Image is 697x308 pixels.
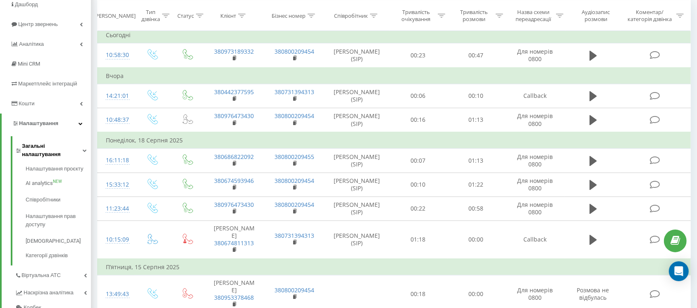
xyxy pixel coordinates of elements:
a: Віртуальна АТС [15,265,91,283]
div: Статус [177,12,194,19]
div: Коментар/категорія дзвінка [626,9,674,23]
td: 00:23 [389,43,447,68]
td: П’ятниця, 15 Серпня 2025 [98,259,691,275]
div: 10:58:30 [106,47,126,63]
td: Сьогодні [98,27,691,43]
span: Маркетплейс інтеграцій [18,81,77,87]
td: 00:10 [389,173,447,197]
td: [PERSON_NAME] (SIP) [325,197,389,220]
div: Співробітник [334,12,368,19]
div: Тривалість розмови [455,9,494,23]
div: 10:48:37 [106,112,126,128]
span: Наскрізна аналітика [24,289,74,297]
span: Розмова не відбулась [577,286,609,301]
td: Для номерів 0800 [505,43,566,68]
td: 00:07 [389,149,447,173]
span: Аналiтика [19,41,44,47]
div: 16:11:18 [106,152,126,168]
a: 380800209454 [275,177,314,185]
td: [PERSON_NAME] (SIP) [325,108,389,132]
span: Mini CRM [18,61,40,67]
a: 380953378468 [214,294,254,301]
td: Для номерів 0800 [505,173,566,197]
td: Вчора [98,68,691,84]
td: 00:10 [447,84,505,108]
a: Категорії дзвінків [26,249,91,260]
div: Клієнт [220,12,236,19]
td: Callback [505,84,566,108]
span: Кошти [19,100,34,107]
div: 13:49:43 [106,286,126,302]
a: AI analyticsNEW [26,175,91,192]
div: 10:15:09 [106,232,126,248]
a: Наскрізна аналітика [15,283,91,300]
td: 00:58 [447,197,505,220]
a: Налаштування прав доступу [26,208,91,233]
div: Open Intercom Messenger [669,261,689,281]
td: 00:16 [389,108,447,132]
div: [PERSON_NAME] [94,12,136,19]
a: 380976473430 [214,201,254,208]
a: 380800209455 [275,153,314,161]
a: 380731394313 [275,232,314,239]
a: Загальні налаштування [15,136,91,162]
a: Налаштування [2,114,91,133]
span: Загальні налаштування [22,142,83,159]
span: Віртуальна АТС [21,271,61,280]
td: 00:22 [389,197,447,220]
div: Аудіозапис розмови [573,9,619,23]
div: 11:23:44 [106,201,126,217]
div: Бізнес номер [272,12,306,19]
span: [DEMOGRAPHIC_DATA] [26,237,81,245]
span: Співробітники [26,196,60,204]
a: Налаштування проєкту [26,165,91,175]
td: Для номерів 0800 [505,197,566,220]
a: 380674811313 [214,239,254,247]
a: 380686822092 [214,153,254,161]
a: [DEMOGRAPHIC_DATA] [26,233,91,249]
td: Callback [505,220,566,258]
td: 00:06 [389,84,447,108]
td: Для номерів 0800 [505,149,566,173]
a: 380800209454 [275,201,314,208]
a: Співробітники [26,192,91,208]
td: 00:00 [447,220,505,258]
td: [PERSON_NAME] [204,220,264,258]
td: [PERSON_NAME] (SIP) [325,43,389,68]
td: Для номерів 0800 [505,108,566,132]
td: [PERSON_NAME] (SIP) [325,220,389,258]
a: 380976473430 [214,112,254,120]
td: Понеділок, 18 Серпня 2025 [98,132,691,149]
div: Назва схеми переадресації [513,9,554,23]
td: 00:47 [447,43,505,68]
span: Налаштування [19,120,58,126]
div: Тип дзвінка [141,9,160,23]
div: Тривалість очікування [397,9,436,23]
span: Центр звернень [18,21,58,27]
td: 01:13 [447,149,505,173]
a: 380800209454 [275,112,314,120]
span: Категорії дзвінків [26,251,68,260]
a: 380442377595 [214,88,254,96]
td: 01:13 [447,108,505,132]
td: [PERSON_NAME] (SIP) [325,149,389,173]
span: AI analytics [26,179,53,187]
a: 380800209454 [275,286,314,294]
span: Дашборд [15,1,38,7]
a: 380973189332 [214,47,254,55]
span: Налаштування проєкту [26,165,83,173]
div: 14:21:01 [106,88,126,104]
a: 380800209454 [275,47,314,55]
td: [PERSON_NAME] (SIP) [325,84,389,108]
div: 15:33:12 [106,177,126,193]
a: 380674593946 [214,177,254,185]
span: Налаштування прав доступу [26,212,87,229]
a: 380731394313 [275,88,314,96]
td: [PERSON_NAME] (SIP) [325,173,389,197]
td: 01:22 [447,173,505,197]
td: 01:18 [389,220,447,258]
